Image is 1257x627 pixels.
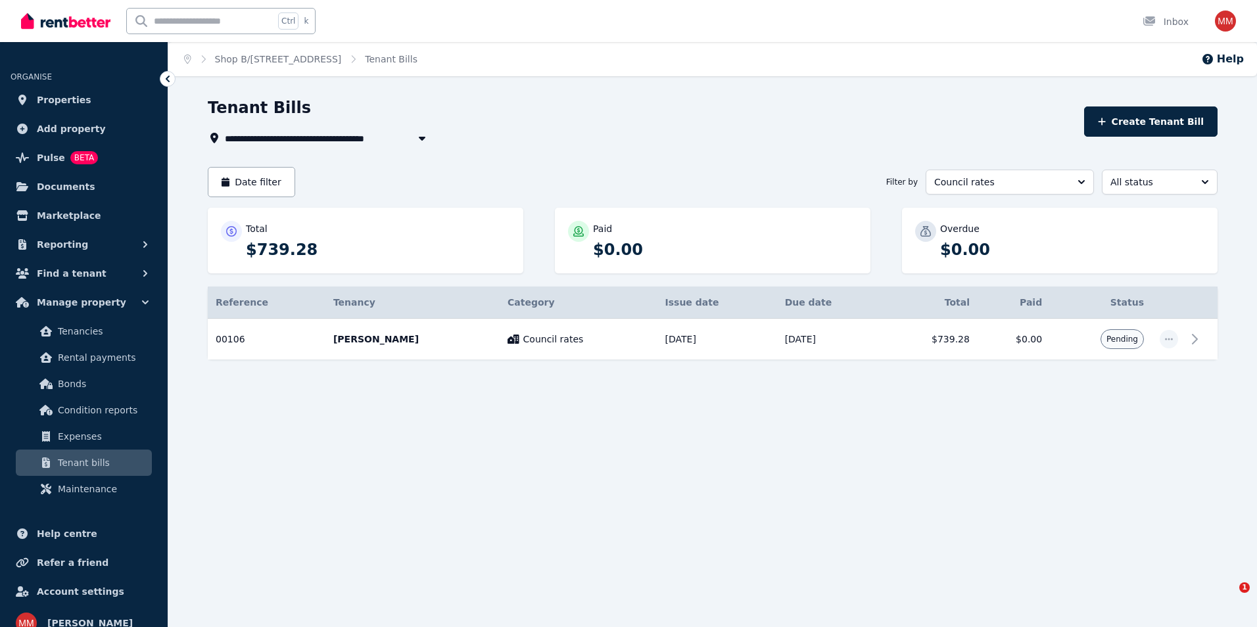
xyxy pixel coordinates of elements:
a: Properties [11,87,157,113]
th: Total [885,287,978,319]
td: [DATE] [657,319,777,360]
th: Category [500,287,657,319]
a: Marketplace [11,202,157,229]
th: Status [1050,287,1152,319]
img: RentBetter [21,11,110,31]
th: Tenancy [325,287,500,319]
a: Help centre [11,521,157,547]
span: Refer a friend [37,555,108,570]
span: 1 [1239,582,1250,593]
button: Reporting [11,231,157,258]
button: Help [1201,51,1244,67]
img: Maria Mesaric [1215,11,1236,32]
span: Maintenance [58,481,147,497]
a: Tenancies [16,318,152,344]
th: Issue date [657,287,777,319]
span: Find a tenant [37,266,107,281]
a: Shop B/[STREET_ADDRESS] [215,54,342,64]
a: Documents [11,174,157,200]
span: Pulse [37,150,65,166]
a: Refer a friend [11,549,157,576]
span: Marketplace [37,208,101,223]
span: Reporting [37,237,88,252]
span: Expenses [58,429,147,444]
p: Overdue [940,222,980,235]
span: Tenant bills [58,455,147,471]
span: Account settings [37,584,124,599]
a: PulseBETA [11,145,157,171]
h1: Tenant Bills [208,97,311,118]
span: Reference [216,297,268,308]
a: Account settings [11,578,157,605]
th: Paid [978,287,1050,319]
span: Bonds [58,376,147,392]
span: Council rates [523,333,584,346]
span: 00106 [216,334,245,344]
span: Ctrl [278,12,298,30]
a: Tenant bills [16,450,152,476]
p: $0.00 [593,239,857,260]
button: Find a tenant [11,260,157,287]
span: Add property [37,121,106,137]
a: Expenses [16,423,152,450]
span: BETA [70,151,98,164]
p: Paid [593,222,612,235]
p: [PERSON_NAME] [333,333,492,346]
a: Rental payments [16,344,152,371]
span: All status [1110,175,1191,189]
span: Documents [37,179,95,195]
span: Tenancies [58,323,147,339]
span: Condition reports [58,402,147,418]
span: k [304,16,308,26]
iframe: Intercom live chat [1212,582,1244,614]
a: Tenant Bills [365,54,417,64]
a: Add property [11,116,157,142]
p: Total [246,222,268,235]
nav: Breadcrumb [168,42,433,76]
span: Properties [37,92,91,108]
a: Condition reports [16,397,152,423]
span: Help centre [37,526,97,542]
span: Filter by [886,177,918,187]
p: $739.28 [246,239,510,260]
p: $0.00 [940,239,1204,260]
td: [DATE] [777,319,885,360]
td: $0.00 [978,319,1050,360]
button: Date filter [208,167,295,197]
td: $739.28 [885,319,978,360]
button: Manage property [11,289,157,315]
span: Council rates [934,175,1067,189]
button: Council rates [926,170,1094,195]
div: Inbox [1143,15,1189,28]
span: ORGANISE [11,72,52,81]
th: Due date [777,287,885,319]
button: Create Tenant Bill [1084,106,1218,137]
button: All status [1102,170,1218,195]
span: Rental payments [58,350,147,365]
a: Maintenance [16,476,152,502]
a: Bonds [16,371,152,397]
span: Pending [1106,334,1138,344]
span: Manage property [37,294,126,310]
